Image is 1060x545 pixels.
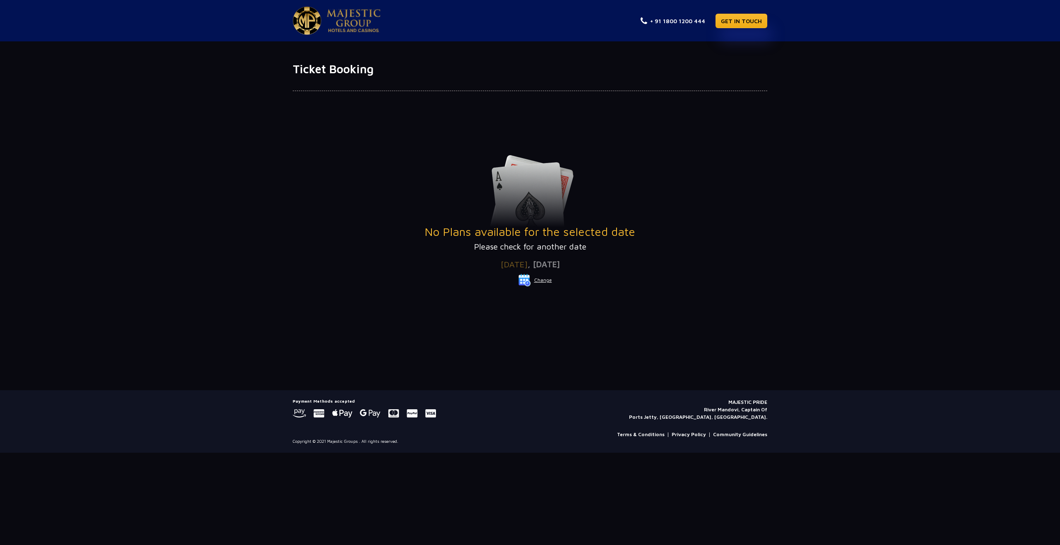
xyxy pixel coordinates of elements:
p: Please check for another date [293,240,767,253]
h1: Ticket Booking [293,62,767,76]
a: Community Guidelines [713,431,767,438]
button: Change [518,274,552,287]
span: [DATE] [501,259,528,269]
span: , [DATE] [528,259,560,269]
p: MAJESTIC PRIDE River Mandovi, Captain Of Ports Jetty, [GEOGRAPHIC_DATA], [GEOGRAPHIC_DATA]. [629,399,767,421]
img: Majestic Pride [293,7,321,35]
img: Majestic Pride [327,9,381,32]
a: Terms & Conditions [617,431,665,438]
h5: Payment Methods accepted [293,399,436,403]
a: GET IN TOUCH [715,14,767,28]
p: Copyright © 2021 Majestic Groups . All rights reserved. [293,438,398,444]
a: + 91 1800 1200 444 [641,17,705,25]
a: Privacy Policy [672,431,706,438]
h3: No Plans available for the selected date [293,225,767,239]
